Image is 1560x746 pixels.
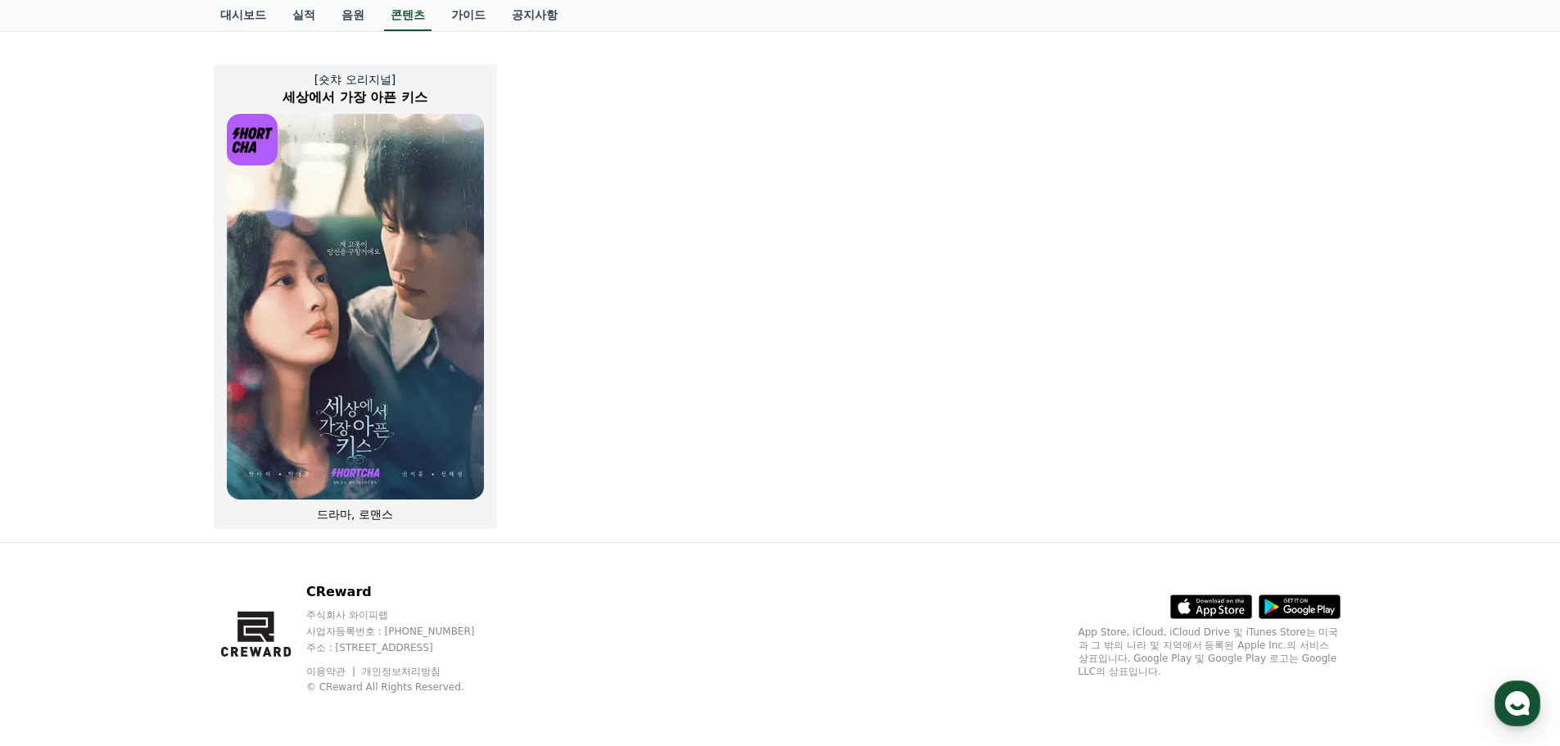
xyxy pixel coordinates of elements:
p: CReward [306,582,506,602]
p: [숏챠 오리지널] [214,71,497,88]
a: [숏챠 오리지널] 세상에서 가장 아픈 키스 세상에서 가장 아픈 키스 [object Object] Logo 드라마, 로맨스 [214,58,497,536]
span: 드라마, 로맨스 [317,508,393,521]
span: 설정 [253,544,273,557]
p: 사업자등록번호 : [PHONE_NUMBER] [306,625,506,638]
h2: 세상에서 가장 아픈 키스 [214,88,497,107]
a: 홈 [5,519,108,560]
span: 홈 [52,544,61,557]
p: 주소 : [STREET_ADDRESS] [306,641,506,654]
a: 개인정보처리방침 [362,666,441,677]
span: 대화 [150,545,170,558]
p: © CReward All Rights Reserved. [306,680,506,694]
a: 대화 [108,519,211,560]
p: App Store, iCloud, iCloud Drive 및 iTunes Store는 미국과 그 밖의 나라 및 지역에서 등록된 Apple Inc.의 서비스 상표입니다. Goo... [1078,626,1341,678]
img: [object Object] Logo [227,114,278,165]
a: 설정 [211,519,314,560]
p: 주식회사 와이피랩 [306,608,506,622]
img: 세상에서 가장 아픈 키스 [227,114,484,500]
a: 이용약관 [306,666,358,677]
